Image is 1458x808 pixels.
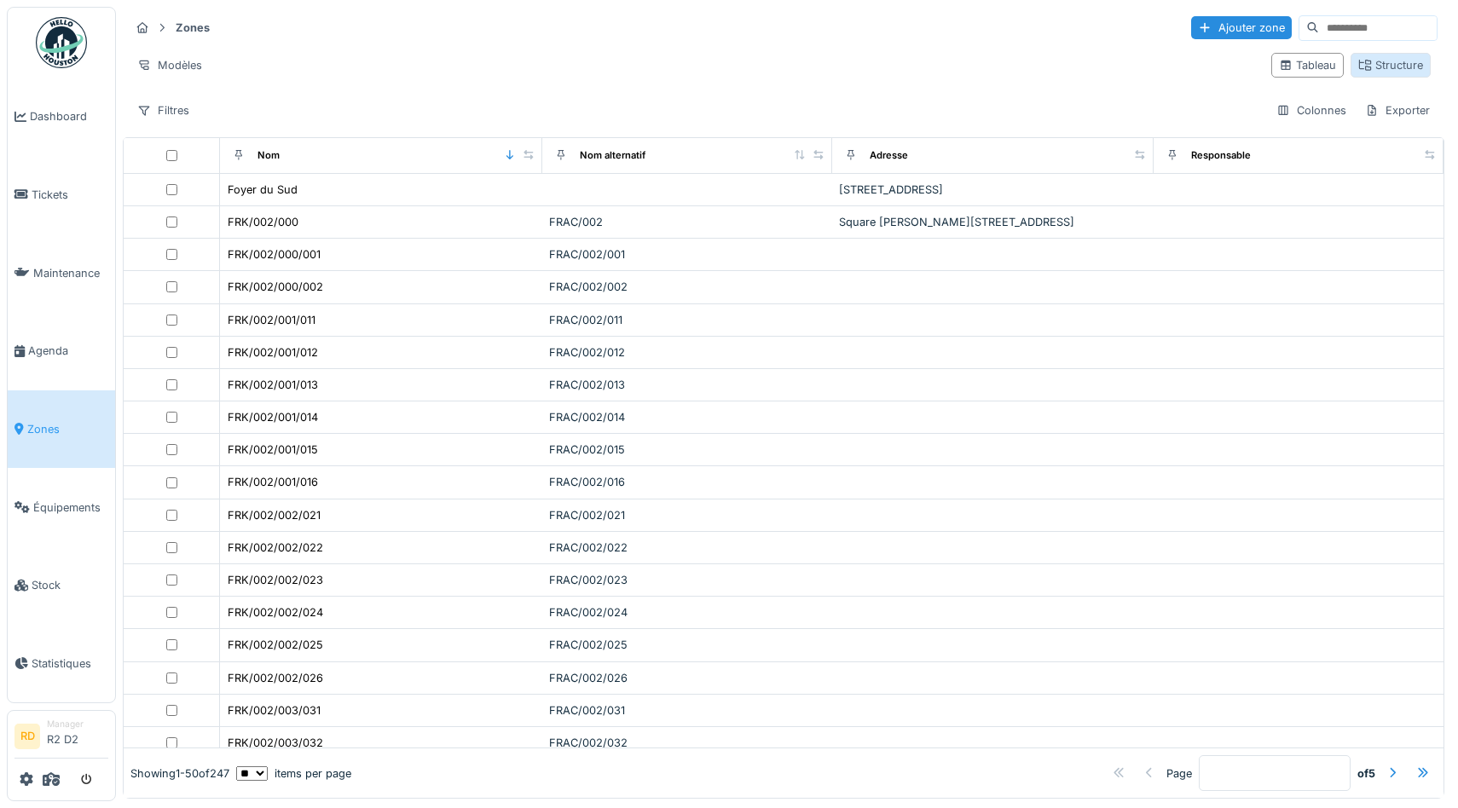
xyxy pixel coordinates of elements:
[549,604,825,620] div: FRAC/002/024
[228,409,318,425] div: FRK/002/001/014
[32,655,108,672] span: Statistiques
[228,702,321,719] div: FRK/002/003/031
[228,507,321,523] div: FRK/002/002/021
[549,572,825,588] div: FRAC/002/023
[130,765,229,781] div: Showing 1 - 50 of 247
[130,53,210,78] div: Modèles
[549,409,825,425] div: FRAC/002/014
[549,377,825,393] div: FRAC/002/013
[549,735,825,751] div: FRAC/002/032
[839,182,1148,198] div: [STREET_ADDRESS]
[30,108,108,124] span: Dashboard
[549,312,825,328] div: FRAC/002/011
[549,507,825,523] div: FRAC/002/021
[1191,148,1251,163] div: Responsable
[228,279,323,295] div: FRK/002/000/002
[1191,16,1292,39] div: Ajouter zone
[28,343,108,359] span: Agenda
[228,442,318,458] div: FRK/002/001/015
[8,156,115,234] a: Tickets
[1269,98,1354,123] div: Colonnes
[47,718,108,754] li: R2 D2
[8,78,115,156] a: Dashboard
[8,234,115,312] a: Maintenance
[228,246,321,263] div: FRK/002/000/001
[228,637,323,653] div: FRK/002/002/025
[33,265,108,281] span: Maintenance
[870,148,908,163] div: Adresse
[228,312,315,328] div: FRK/002/001/011
[8,546,115,625] a: Stock
[257,148,280,163] div: Nom
[1358,57,1423,73] div: Structure
[228,182,298,198] div: Foyer du Sud
[1357,98,1438,123] div: Exporter
[1357,765,1375,781] strong: of 5
[33,499,108,516] span: Équipements
[228,735,323,751] div: FRK/002/003/032
[228,344,318,361] div: FRK/002/001/012
[47,718,108,730] div: Manager
[549,442,825,458] div: FRAC/002/015
[8,390,115,469] a: Zones
[580,148,645,163] div: Nom alternatif
[36,17,87,68] img: Badge_color-CXgf-gQk.svg
[228,604,323,620] div: FRK/002/002/024
[27,421,108,437] span: Zones
[8,625,115,703] a: Statistiques
[32,187,108,203] span: Tickets
[549,344,825,361] div: FRAC/002/012
[228,540,323,556] div: FRK/002/002/022
[32,577,108,593] span: Stock
[549,214,825,230] div: FRAC/002
[549,670,825,686] div: FRAC/002/026
[130,98,197,123] div: Filtres
[228,670,323,686] div: FRK/002/002/026
[549,540,825,556] div: FRAC/002/022
[228,474,318,490] div: FRK/002/001/016
[14,724,40,749] li: RD
[1166,765,1192,781] div: Page
[1279,57,1336,73] div: Tableau
[549,279,825,295] div: FRAC/002/002
[228,214,298,230] div: FRK/002/000
[549,637,825,653] div: FRAC/002/025
[839,214,1148,230] div: Square [PERSON_NAME][STREET_ADDRESS]
[549,702,825,719] div: FRAC/002/031
[549,474,825,490] div: FRAC/002/016
[169,20,217,36] strong: Zones
[8,312,115,390] a: Agenda
[236,765,351,781] div: items per page
[549,246,825,263] div: FRAC/002/001
[228,572,323,588] div: FRK/002/002/023
[8,468,115,546] a: Équipements
[228,377,318,393] div: FRK/002/001/013
[14,718,108,759] a: RD ManagerR2 D2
